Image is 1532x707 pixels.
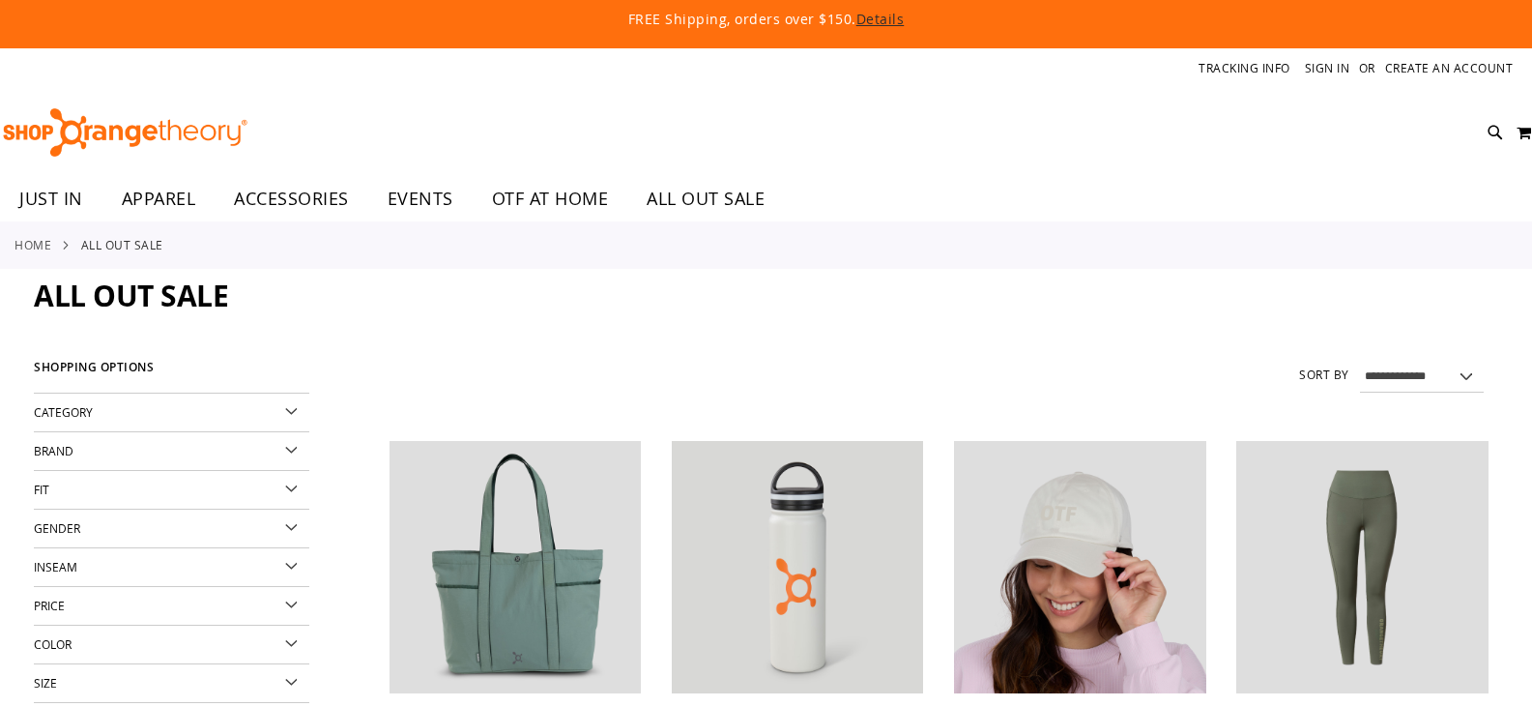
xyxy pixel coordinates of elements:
a: Create an Account [1385,60,1514,76]
div: Brand [34,432,309,471]
span: Fit [34,482,49,497]
img: Vacuum Insulated Bottle 24 oz [672,441,924,693]
a: APPAREL [102,177,216,221]
div: Size [34,664,309,703]
span: OTF AT HOME [492,177,609,221]
a: OTF AT HOME [473,177,628,221]
a: ACCESSORIES [215,177,368,221]
span: EVENTS [388,177,453,221]
div: Price [34,587,309,626]
div: Gender [34,510,309,548]
span: APPAREL [122,177,196,221]
a: Sign In [1305,60,1350,76]
span: Gender [34,520,80,536]
span: ACCESSORIES [234,177,349,221]
a: EVENTS [368,177,473,221]
span: Inseam [34,559,77,574]
a: OTF lululemon Soft Cap Cotton Twill Logo Rivet Khaki [954,441,1206,697]
a: Details [856,10,905,28]
a: Rhone Revive 7/8 Pocket Legging [1236,441,1489,697]
span: ALL OUT SALE [647,177,765,221]
a: Home [14,236,51,253]
div: Inseam [34,548,309,587]
span: JUST IN [19,177,83,221]
a: Tracking Info [1199,60,1290,76]
span: ALL OUT SALE [34,276,228,315]
span: Price [34,598,65,613]
strong: Shopping Options [34,352,309,394]
span: Size [34,675,57,691]
a: Vacuum Insulated Bottle 24 oz [672,441,924,697]
strong: ALL OUT SALE [81,236,163,253]
label: Sort By [1299,367,1349,383]
img: OTF lululemon Soft Cap Cotton Twill Logo Rivet Khaki [954,441,1206,693]
span: Brand [34,443,73,458]
span: Category [34,404,93,420]
span: Color [34,636,72,652]
div: Fit [34,471,309,510]
div: Color [34,626,309,664]
p: FREE Shipping, orders over $150. [187,10,1346,29]
a: lululemon Daily Multi-Pocket Tote [390,441,642,697]
img: lululemon Daily Multi-Pocket Tote [390,441,642,693]
a: ALL OUT SALE [627,177,784,221]
div: Category [34,394,309,432]
img: Rhone Revive 7/8 Pocket Legging [1236,441,1489,693]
